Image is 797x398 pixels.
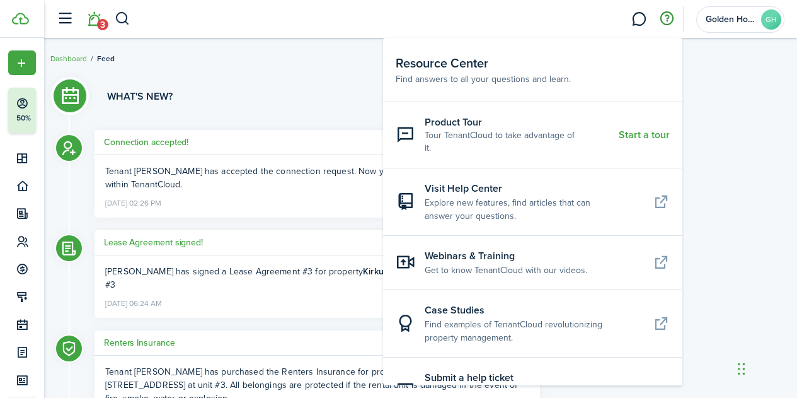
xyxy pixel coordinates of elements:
[8,88,113,133] button: 50%
[396,73,670,86] resource-center-header-description: Find answers to all your questions and learn.
[104,236,203,249] h5: Lease Agreement signed!
[383,290,682,357] a: Case StudiesFind examples of TenantCloud revolutionizing property management.
[107,89,173,104] h3: What's new?
[105,294,162,310] time: [DATE] 06:24 AM
[425,303,643,318] resource-center-item-title: Case Studies
[16,113,32,124] p: 50%
[383,168,682,235] a: Visit Help CenterExplore new features, find articles that can answer your questions.
[8,50,36,75] button: Open menu
[383,102,682,168] button: Product TourTour TenantCloud to take advantage of it.Start a tour
[425,249,614,264] resource-center-item-title: Webinars & Training
[425,115,609,129] resource-center-item-title: Product Tour
[115,8,130,30] button: Search
[383,235,682,290] a: Webinars & TrainingGet to know TenantCloud with our videos.
[603,385,670,396] resource-center-item-link: Submit a ticket
[619,129,670,141] resource-center-item-link: Start a tour
[53,7,77,31] button: Open sidebar
[50,53,87,64] a: Dashboard
[706,15,756,24] span: Golden Horizon Properties
[761,9,781,30] avatar-text: GH
[425,181,643,196] resource-center-item-title: Visit Help Center
[104,136,188,149] h5: Connection accepted!
[656,8,677,30] button: Open resource center
[425,318,643,344] resource-center-item-description: Find examples of TenantCloud revolutionizing property management.
[363,265,406,278] b: Kirkup Ave
[425,370,593,385] resource-center-item-title: Submit a help ticket
[425,264,614,277] resource-center-item-description: Get to know TenantCloud with our videos.
[738,350,745,388] div: Drag
[425,129,609,155] resource-center-item-description: Tour TenantCloud to take advantage of it.
[104,336,175,349] h5: Renters Insurance
[396,54,488,73] span: Resource Center
[425,196,643,223] resource-center-item-description: Explore new features, find articles that can answer your questions.
[12,13,29,25] img: TenantCloud
[105,165,517,191] span: Tenant [PERSON_NAME] has accepted the connection request. Now you are set up and can collaborate ...
[734,337,797,398] iframe: Chat Widget
[105,194,161,210] time: [DATE] 02:26 PM
[97,53,115,64] span: Feed
[105,265,519,291] span: [PERSON_NAME] has signed a Lease Agreement #3 for property at at unit #3
[627,3,651,35] a: Messaging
